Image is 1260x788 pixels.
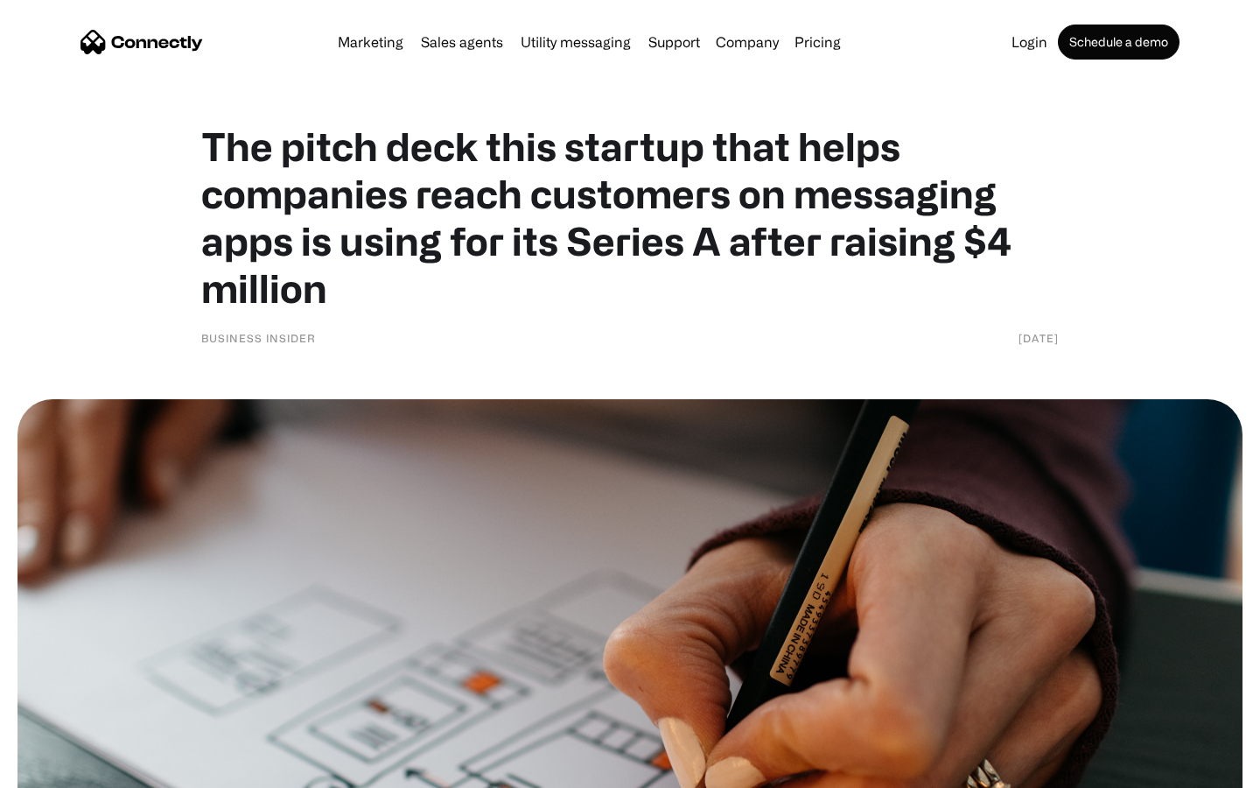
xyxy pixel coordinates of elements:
[514,35,638,49] a: Utility messaging
[201,329,316,347] div: Business Insider
[201,123,1059,312] h1: The pitch deck this startup that helps companies reach customers on messaging apps is using for i...
[716,30,779,54] div: Company
[331,35,410,49] a: Marketing
[710,30,784,54] div: Company
[787,35,848,49] a: Pricing
[414,35,510,49] a: Sales agents
[35,757,105,782] ul: Language list
[1058,25,1179,60] a: Schedule a demo
[1004,35,1054,49] a: Login
[641,35,707,49] a: Support
[80,29,203,55] a: home
[1018,329,1059,347] div: [DATE]
[17,757,105,782] aside: Language selected: English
